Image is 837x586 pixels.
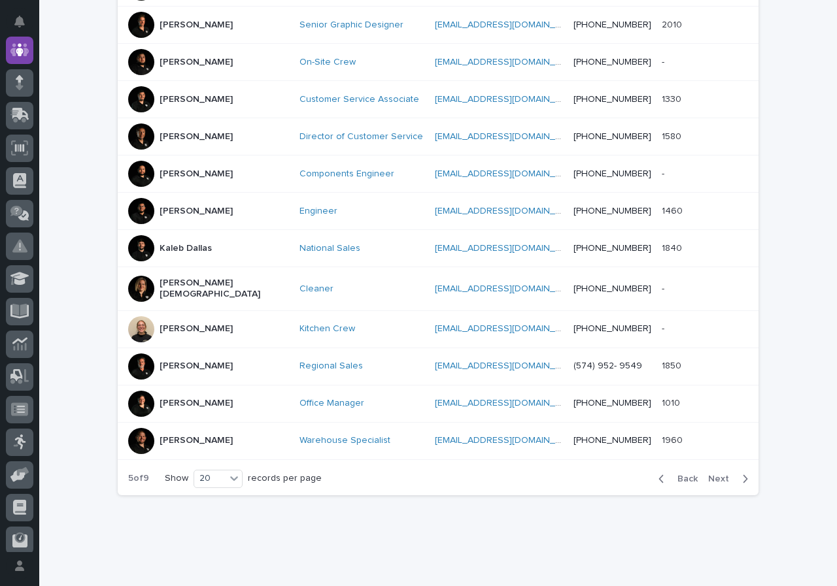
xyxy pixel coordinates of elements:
div: 20 [194,472,226,485]
tr: [PERSON_NAME]Regional Sales [EMAIL_ADDRESS][DOMAIN_NAME] (574) 952- 954918501850 [118,348,759,385]
a: Director of Customer Service [299,131,423,142]
a: [EMAIL_ADDRESS][DOMAIN_NAME] [435,284,583,293]
a: [PHONE_NUMBER] [573,20,651,29]
p: [PERSON_NAME] [160,323,233,334]
a: Senior Graphic Designer [299,20,403,31]
a: [PHONE_NUMBER] [573,57,651,67]
a: [PHONE_NUMBER] [573,244,651,253]
button: Next [703,473,759,485]
p: [PERSON_NAME] [160,169,233,180]
a: On-Site Crew [299,57,356,68]
p: - [662,166,667,180]
a: [PHONE_NUMBER] [573,169,651,178]
a: Regional Sales [299,361,363,372]
a: [EMAIL_ADDRESS][DOMAIN_NAME] [435,20,583,29]
p: - [662,54,667,68]
p: [PERSON_NAME] [160,361,233,372]
a: [PHONE_NUMBER] [573,436,651,445]
a: Components Engineer [299,169,394,180]
tr: [PERSON_NAME]Kitchen Crew [EMAIL_ADDRESS][DOMAIN_NAME] [PHONE_NUMBER]-- [118,310,759,348]
p: 1330 [662,91,684,105]
a: [EMAIL_ADDRESS][DOMAIN_NAME] [435,132,583,141]
a: [EMAIL_ADDRESS][DOMAIN_NAME] [435,95,583,104]
a: [EMAIL_ADDRESS][DOMAIN_NAME] [435,361,583,370]
a: [EMAIL_ADDRESS][DOMAIN_NAME] [435,206,583,216]
a: (574) 952- 9549 [573,361,642,370]
a: [EMAIL_ADDRESS][DOMAIN_NAME] [435,436,583,445]
a: [EMAIL_ADDRESS][DOMAIN_NAME] [435,244,583,253]
a: [PHONE_NUMBER] [573,284,651,293]
tr: [PERSON_NAME]Components Engineer [EMAIL_ADDRESS][DOMAIN_NAME] [PHONE_NUMBER]-- [118,155,759,193]
span: Back [670,474,698,483]
p: 1580 [662,129,684,142]
a: [PHONE_NUMBER] [573,95,651,104]
p: [PERSON_NAME] [160,57,233,68]
tr: [PERSON_NAME]Office Manager [EMAIL_ADDRESS][DOMAIN_NAME] [PHONE_NUMBER]10101010 [118,385,759,422]
a: [PHONE_NUMBER] [573,399,651,408]
p: 5 of 9 [118,463,160,495]
a: [EMAIL_ADDRESS][DOMAIN_NAME] [435,57,583,67]
p: 1010 [662,395,683,409]
p: [PERSON_NAME] [160,435,233,446]
p: [PERSON_NAME] [160,20,233,31]
a: [PHONE_NUMBER] [573,206,651,216]
p: [PERSON_NAME] [160,94,233,105]
tr: [PERSON_NAME]Senior Graphic Designer [EMAIL_ADDRESS][DOMAIN_NAME] [PHONE_NUMBER]20102010 [118,7,759,44]
p: records per page [248,473,322,484]
button: Notifications [6,8,33,35]
tr: [PERSON_NAME][DEMOGRAPHIC_DATA]Cleaner [EMAIL_ADDRESS][DOMAIN_NAME] [PHONE_NUMBER]-- [118,267,759,311]
a: Cleaner [299,284,333,295]
div: Notifications [16,16,33,37]
a: Kitchen Crew [299,323,355,334]
p: Show [165,473,188,484]
a: [PHONE_NUMBER] [573,324,651,333]
p: - [662,281,667,295]
tr: [PERSON_NAME]On-Site Crew [EMAIL_ADDRESS][DOMAIN_NAME] [PHONE_NUMBER]-- [118,44,759,81]
a: [EMAIL_ADDRESS][DOMAIN_NAME] [435,399,583,408]
a: Engineer [299,206,337,217]
p: 1840 [662,240,685,254]
button: Back [648,473,703,485]
a: Customer Service Associate [299,94,419,105]
p: [PERSON_NAME] [160,206,233,217]
p: 1850 [662,358,684,372]
a: Warehouse Specialist [299,435,390,446]
a: National Sales [299,243,360,254]
p: 1460 [662,203,685,217]
p: Kaleb Dallas [160,243,212,254]
tr: [PERSON_NAME]Customer Service Associate [EMAIL_ADDRESS][DOMAIN_NAME] [PHONE_NUMBER]13301330 [118,81,759,118]
tr: [PERSON_NAME]Director of Customer Service [EMAIL_ADDRESS][DOMAIN_NAME] [PHONE_NUMBER]15801580 [118,118,759,155]
tr: [PERSON_NAME]Engineer [EMAIL_ADDRESS][DOMAIN_NAME] [PHONE_NUMBER]14601460 [118,193,759,230]
tr: [PERSON_NAME]Warehouse Specialist [EMAIL_ADDRESS][DOMAIN_NAME] [PHONE_NUMBER]19601960 [118,422,759,459]
span: Next [708,474,737,483]
a: [PHONE_NUMBER] [573,132,651,141]
a: [EMAIL_ADDRESS][DOMAIN_NAME] [435,169,583,178]
p: 2010 [662,17,685,31]
p: 1960 [662,432,685,446]
tr: Kaleb DallasNational Sales [EMAIL_ADDRESS][DOMAIN_NAME] [PHONE_NUMBER]18401840 [118,230,759,267]
p: [PERSON_NAME][DEMOGRAPHIC_DATA] [160,278,289,300]
a: [EMAIL_ADDRESS][DOMAIN_NAME] [435,324,583,333]
p: - [662,321,667,334]
p: [PERSON_NAME] [160,398,233,409]
a: Office Manager [299,398,364,409]
p: [PERSON_NAME] [160,131,233,142]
